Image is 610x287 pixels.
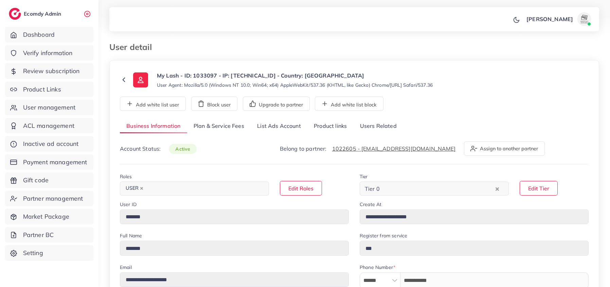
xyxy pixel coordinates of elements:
[23,231,54,239] span: Partner BC
[23,103,75,112] span: User management
[120,97,186,111] button: Add white list user
[360,201,381,208] label: Create At
[523,12,594,26] a: [PERSON_NAME]avatar
[120,264,132,271] label: Email
[5,136,93,152] a: Inactive ad account
[353,119,403,134] a: Users Related
[23,194,83,203] span: Partner management
[140,187,143,190] button: Deselect USER
[280,145,456,153] p: Belong to partner:
[307,119,353,134] a: Product links
[360,182,509,196] div: Search for option
[157,71,433,80] p: My Lash - ID: 1033097 - IP: [TECHNICAL_ID] - Country: [GEOGRAPHIC_DATA]
[147,183,260,194] input: Search for option
[123,184,146,193] span: USER
[382,183,494,194] input: Search for option
[5,209,93,224] a: Market Package
[315,97,383,111] button: Add white list block
[5,100,93,115] a: User management
[5,82,93,97] a: Product Links
[243,97,310,111] button: Upgrade to partner
[5,45,93,61] a: Verify information
[251,119,307,134] a: List Ads Account
[120,173,132,180] label: Roles
[360,173,368,180] label: Tier
[157,82,433,88] small: User Agent: Mozilla/5.0 (Windows NT 10.0; Win64; x64) AppleWebKit/537.36 (KHTML, like Gecko) Chro...
[120,232,142,239] label: Full Name
[5,191,93,206] a: Partner management
[5,172,93,188] a: Gift code
[5,245,93,261] a: Setting
[23,212,69,221] span: Market Package
[120,201,137,208] label: User ID
[577,12,591,26] img: avatar
[9,8,63,20] a: logoEcomdy Admin
[133,72,148,87] img: ic-user-info.36bf1079.svg
[5,27,93,43] a: Dashboard
[187,119,251,134] a: Plan & Service Fees
[280,181,322,196] button: Edit Roles
[520,181,558,196] button: Edit Tier
[9,8,21,20] img: logo
[120,145,197,153] p: Account Status:
[23,139,79,148] span: Inactive ad account
[24,11,63,17] h2: Ecomdy Admin
[191,97,237,111] button: Block user
[23,67,80,75] span: Review subscription
[23,158,87,167] span: Payment management
[360,264,395,271] label: Phone Number
[23,85,61,94] span: Product Links
[496,185,499,192] button: Clear Selected
[120,182,269,196] div: Search for option
[23,49,73,57] span: Verify information
[5,118,93,134] a: ACL management
[120,119,187,134] a: Business Information
[23,249,43,257] span: Setting
[526,15,573,23] p: [PERSON_NAME]
[360,232,407,239] label: Register from service
[23,121,74,130] span: ACL management
[5,227,93,243] a: Partner BC
[464,141,545,156] button: Assign to another partner
[109,42,157,52] h3: User detail
[363,184,381,194] span: Tier 0
[23,30,55,39] span: Dashboard
[5,154,93,170] a: Payment management
[23,176,49,185] span: Gift code
[169,144,197,154] span: active
[332,145,456,152] a: 1022605 - [EMAIL_ADDRESS][DOMAIN_NAME]
[5,63,93,79] a: Review subscription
